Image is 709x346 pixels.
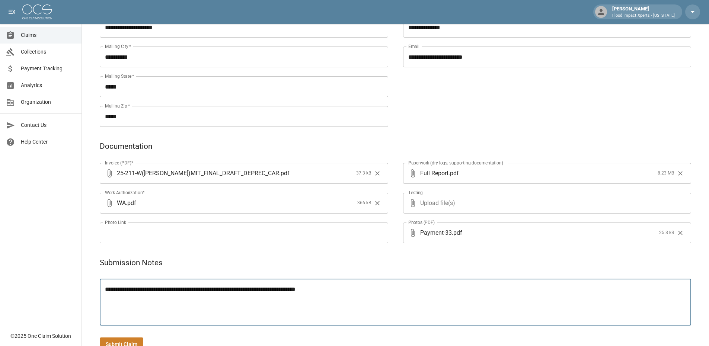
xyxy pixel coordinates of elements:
button: Clear [675,227,686,238]
span: 366 kB [357,199,371,207]
span: Analytics [21,81,76,89]
span: Help Center [21,138,76,146]
span: 25-211-W([PERSON_NAME])MIT_FINAL_DRAFT_DEPREC_CAR [117,169,279,177]
span: 8.23 MB [658,170,674,177]
span: WA [117,199,126,207]
div: © 2025 One Claim Solution [10,332,71,340]
span: Claims [21,31,76,39]
label: Invoice (PDF)* [105,160,134,166]
div: [PERSON_NAME] [609,5,678,19]
img: ocs-logo-white-transparent.png [22,4,52,19]
label: Work Authorization* [105,189,145,196]
span: Payment Tracking [21,65,76,73]
span: Contact Us [21,121,76,129]
span: Full Report [420,169,448,177]
span: . pdf [279,169,290,177]
label: Testing [408,189,423,196]
span: Payment-33 [420,228,452,237]
span: . pdf [448,169,459,177]
span: 25.8 kB [659,229,674,237]
span: 37.3 kB [356,170,371,177]
p: Flood Impact Xperts - [US_STATE] [612,13,675,19]
label: Mailing State [105,73,134,79]
button: Clear [675,168,686,179]
span: Organization [21,98,76,106]
label: Photo Link [105,219,126,225]
button: Clear [372,168,383,179]
button: open drawer [4,4,19,19]
span: . pdf [126,199,136,207]
label: Paperwork (dry logs, supporting documentation) [408,160,503,166]
label: Email [408,43,419,49]
label: Mailing City [105,43,131,49]
span: Collections [21,48,76,56]
span: Upload file(s) [420,193,671,214]
label: Mailing Zip [105,103,130,109]
button: Clear [372,198,383,209]
span: . pdf [452,228,462,237]
label: Photos (PDF) [408,219,435,225]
